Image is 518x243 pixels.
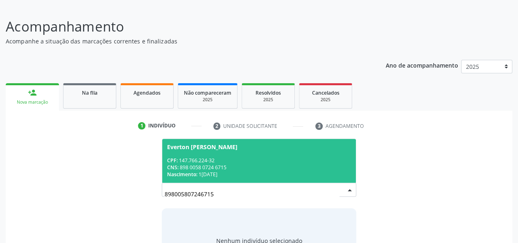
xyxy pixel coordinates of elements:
[6,37,360,45] p: Acompanhe a situação das marcações correntes e finalizadas
[312,89,339,96] span: Cancelados
[133,89,161,96] span: Agendados
[256,89,281,96] span: Resolvidos
[248,97,289,103] div: 2025
[386,60,458,70] p: Ano de acompanhamento
[167,157,178,164] span: CPF:
[167,164,351,171] div: 898 0058 0724 6715
[11,99,53,105] div: Nova marcação
[165,186,340,202] input: Busque por nome, CNS ou CPF
[167,144,238,150] div: Everton [PERSON_NAME]
[167,164,179,171] span: CNS:
[167,171,197,178] span: Nascimento:
[138,122,145,129] div: 1
[184,89,231,96] span: Não compareceram
[6,16,360,37] p: Acompanhamento
[162,139,357,164] p: Busque pelo nome, CNS ou CPF cadastrado para criar uma nova marcação. Você deve informar pelo men...
[184,97,231,103] div: 2025
[167,157,351,164] div: 147.766.224-32
[167,171,351,178] div: 1[DATE]
[305,97,346,103] div: 2025
[148,122,176,129] div: Indivíduo
[28,88,37,97] div: person_add
[82,89,97,96] span: Na fila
